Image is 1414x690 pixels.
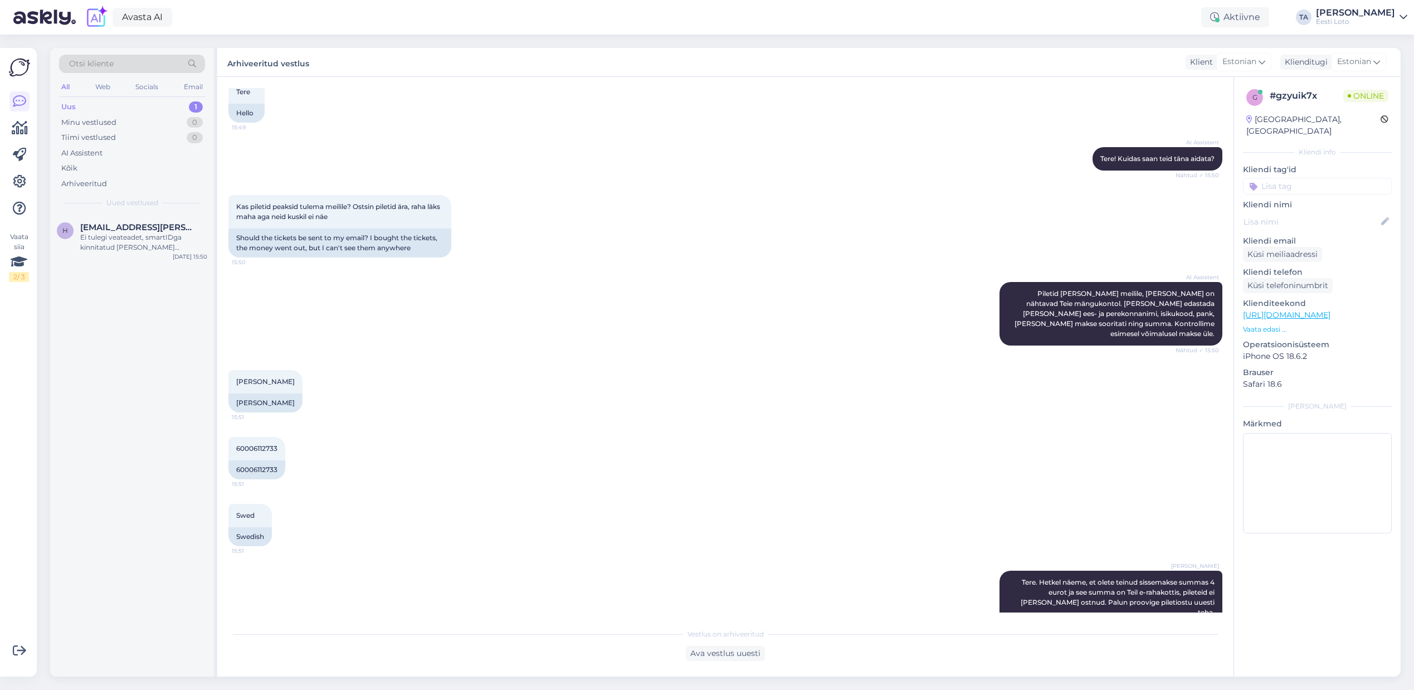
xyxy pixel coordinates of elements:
[1171,562,1219,570] span: [PERSON_NAME]
[1243,378,1392,390] p: Safari 18.6
[1243,310,1330,320] a: [URL][DOMAIN_NAME]
[93,80,113,94] div: Web
[228,393,303,412] div: [PERSON_NAME]
[1243,178,1392,195] input: Lisa tag
[232,480,274,488] span: 15:51
[189,101,203,113] div: 1
[236,444,277,453] span: 60006112733
[1296,9,1311,25] div: TA
[61,117,116,128] div: Minu vestlused
[1316,17,1395,26] div: Eesti Loto
[133,80,160,94] div: Socials
[228,460,285,479] div: 60006112733
[1280,56,1328,68] div: Klienditugi
[1100,154,1215,163] span: Tere! Kuidas saan teid täna aidata?
[1343,90,1388,102] span: Online
[1337,56,1371,68] span: Estonian
[61,101,76,113] div: Uus
[1243,401,1392,411] div: [PERSON_NAME]
[227,55,309,70] label: Arhiveeritud vestlus
[232,258,274,266] span: 15:50
[9,272,29,282] div: 2 / 3
[688,629,764,639] span: Vestlus on arhiveeritud
[9,57,30,78] img: Askly Logo
[61,163,77,174] div: Kõik
[1316,8,1407,26] a: [PERSON_NAME]Eesti Loto
[61,178,107,189] div: Arhiveeritud
[69,58,114,70] span: Otsi kliente
[1243,324,1392,334] p: Vaata edasi ...
[9,232,29,282] div: Vaata siia
[1243,418,1392,430] p: Märkmed
[80,232,207,252] div: Ei tulegi veateadet, smartIDga kinnitatud [PERSON_NAME] [PERSON_NAME]. Äkki tegelete, et õnnestuks?
[1270,89,1343,103] div: # gzyuik7x
[1246,114,1381,137] div: [GEOGRAPHIC_DATA], [GEOGRAPHIC_DATA]
[173,252,207,261] div: [DATE] 15:50
[187,132,203,143] div: 0
[1252,93,1257,101] span: g
[80,222,196,232] span: heli.sutt@gmail.com
[1021,578,1216,616] span: Tere. Hetkel näeme, et olete teinud sissemakse summas 4 eurot ja see summa on Teil e-rahakottis, ...
[228,104,265,123] div: Hello
[1176,171,1219,179] span: Nähtud ✓ 15:50
[113,8,172,27] a: Avasta AI
[1243,351,1392,362] p: iPhone OS 18.6.2
[236,511,255,519] span: Swed
[1243,339,1392,351] p: Operatsioonisüsteem
[1316,8,1395,17] div: [PERSON_NAME]
[1244,216,1379,228] input: Lisa nimi
[236,377,295,386] span: [PERSON_NAME]
[1243,266,1392,278] p: Kliendi telefon
[1186,56,1213,68] div: Klient
[1177,273,1219,281] span: AI Assistent
[1176,346,1219,354] span: Nähtud ✓ 15:50
[187,117,203,128] div: 0
[182,80,205,94] div: Email
[1243,199,1392,211] p: Kliendi nimi
[106,198,158,208] span: Uued vestlused
[1243,367,1392,378] p: Brauser
[59,80,72,94] div: All
[228,229,451,257] div: Should the tickets be sent to my email? I bought the tickets, the money went out, but I can't see...
[1243,235,1392,247] p: Kliendi email
[1243,278,1333,293] div: Küsi telefoninumbrit
[686,646,765,661] div: Ava vestlus uuesti
[85,6,108,29] img: explore-ai
[228,527,272,546] div: Swedish
[232,413,274,421] span: 15:51
[1222,56,1256,68] span: Estonian
[1177,138,1219,147] span: AI Assistent
[1243,298,1392,309] p: Klienditeekond
[232,123,274,132] span: 15:49
[61,132,116,143] div: Tiimi vestlused
[1243,147,1392,157] div: Kliendi info
[1015,289,1216,338] span: Piletid [PERSON_NAME] meilile, [PERSON_NAME] on nähtavad Teie mängukontol. [PERSON_NAME] edastada...
[62,226,68,235] span: h
[236,202,442,221] span: Kas piletid peaksid tulema meilile? Ostsin piletid ära, raha läks maha aga neid kuskil ei näe
[1201,7,1269,27] div: Aktiivne
[61,148,103,159] div: AI Assistent
[232,547,274,555] span: 15:51
[236,88,250,96] span: Tere
[1243,247,1322,262] div: Küsi meiliaadressi
[1243,164,1392,176] p: Kliendi tag'id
